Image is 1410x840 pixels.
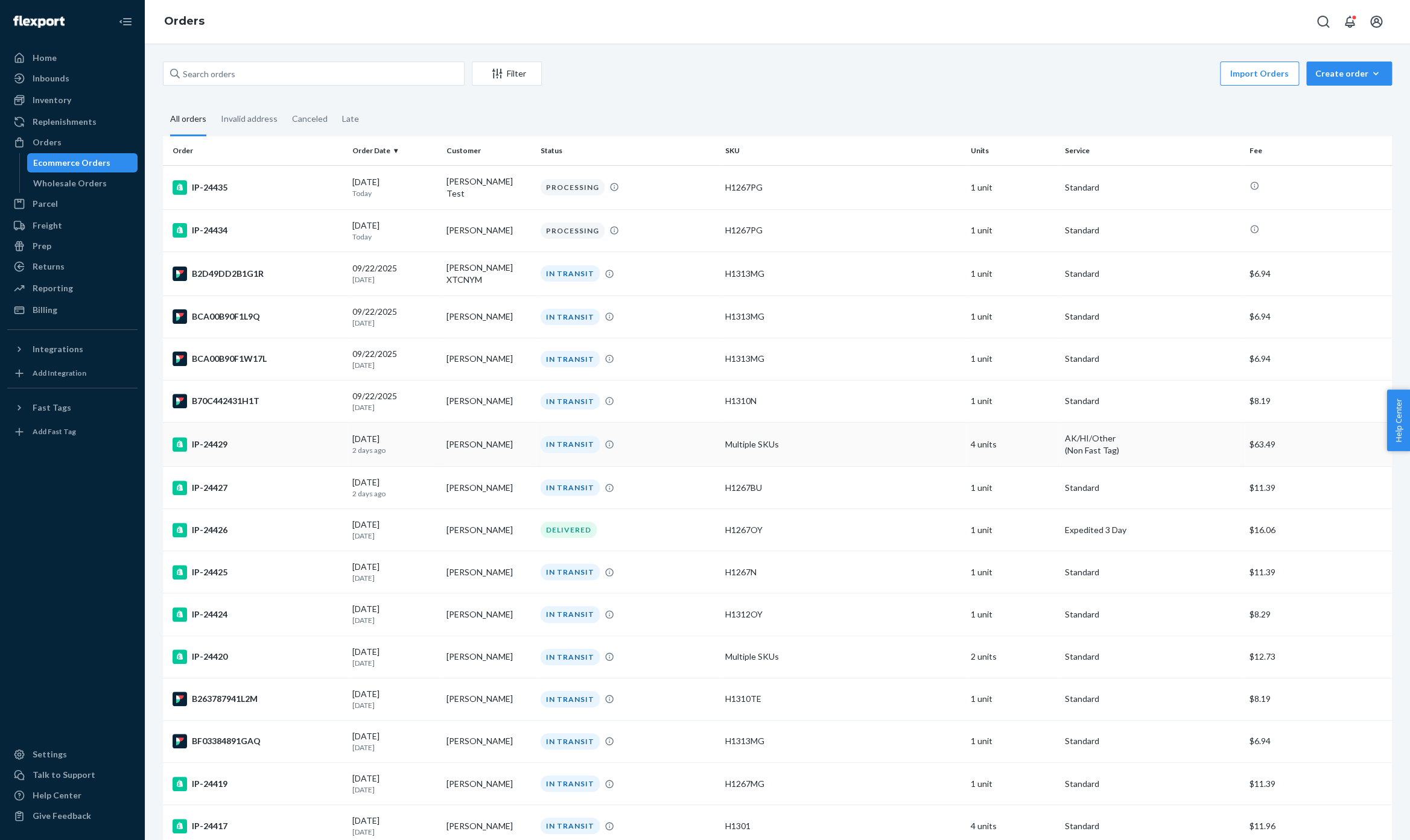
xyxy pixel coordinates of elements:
[1245,593,1392,636] td: $8.29
[541,479,600,496] div: IN TRANSIT
[442,593,536,636] td: [PERSON_NAME]
[1386,390,1410,451] button: Help Center
[442,423,536,467] td: [PERSON_NAME]
[541,818,600,834] div: IN TRANSIT
[33,52,57,64] div: Home
[164,14,205,28] a: Orders
[725,224,961,236] div: H1267PG
[173,607,343,622] div: IP-24424
[173,352,343,366] div: BCA00B90F1W17L
[541,775,600,792] div: IN TRANSIT
[1364,10,1388,34] button: Open account menu
[352,306,437,328] div: 09/22/2025
[442,165,536,209] td: [PERSON_NAME] Test
[1245,423,1392,467] td: $63.49
[966,551,1060,593] td: 1 unit
[7,133,138,152] a: Orders
[33,219,62,232] div: Freight
[33,177,107,189] div: Wholesale Orders
[7,90,138,110] a: Inventory
[7,48,138,68] a: Home
[1315,68,1383,80] div: Create order
[442,380,536,422] td: [PERSON_NAME]
[1245,251,1392,295] td: $6.94
[7,257,138,276] a: Returns
[725,693,961,705] div: H1310TE
[7,364,138,383] a: Add Integration
[7,194,138,213] a: Parcel
[173,481,343,495] div: IP-24427
[442,251,536,295] td: [PERSON_NAME] XTCNYM
[33,72,69,84] div: Inbounds
[352,658,437,668] p: [DATE]
[33,810,91,822] div: Give Feedback
[352,730,437,753] div: [DATE]
[442,678,536,720] td: [PERSON_NAME]
[173,394,343,408] div: B70C442431H1T
[966,165,1060,209] td: 1 unit
[352,573,437,583] p: [DATE]
[442,338,536,380] td: [PERSON_NAME]
[442,209,536,251] td: [PERSON_NAME]
[352,519,437,541] div: [DATE]
[154,4,214,39] ol: breadcrumbs
[352,390,437,412] div: 09/22/2025
[725,482,961,494] div: H1267BU
[442,720,536,762] td: [PERSON_NAME]
[113,10,138,34] button: Close Navigation
[1306,62,1392,86] button: Create order
[1245,551,1392,593] td: $11.39
[292,103,328,134] div: Canceled
[7,300,138,320] a: Billing
[173,309,343,324] div: BCA00B90F1L9Q
[1065,311,1240,323] p: Standard
[541,223,605,239] div: PROCESSING
[33,198,58,210] div: Parcel
[966,338,1060,380] td: 1 unit
[352,219,437,242] div: [DATE]
[541,564,600,580] div: IN TRANSIT
[352,603,437,625] div: [DATE]
[720,636,965,678] td: Multiple SKUs
[720,136,965,165] th: SKU
[966,678,1060,720] td: 1 unit
[352,772,437,795] div: [DATE]
[33,368,86,378] div: Add Integration
[442,636,536,678] td: [PERSON_NAME]
[1245,380,1392,422] td: $8.19
[352,561,437,583] div: [DATE]
[1065,444,1240,456] div: (Non Fast Tag)
[541,351,600,367] div: IN TRANSIT
[1065,651,1240,663] p: Standard
[725,608,961,621] div: H1312OY
[33,136,62,148] div: Orders
[352,348,437,370] div: 09/22/2025
[7,786,138,805] a: Help Center
[442,763,536,805] td: [PERSON_NAME]
[1065,224,1240,236] p: Standard
[541,733,600,750] div: IN TRANSIT
[720,423,965,467] td: Multiple SKUs
[352,827,437,837] p: [DATE]
[27,174,138,193] a: Wholesale Orders
[1065,353,1240,365] p: Standard
[352,402,437,412] p: [DATE]
[725,268,961,280] div: H1313MG
[725,735,961,747] div: H1313MG
[352,318,437,328] p: [DATE]
[352,262,437,285] div: 09/22/2025
[966,509,1060,551] td: 1 unit
[536,136,720,165] th: Status
[173,777,343,791] div: IP-24419
[541,522,597,538] div: DELIVERED
[352,176,437,198] div: [DATE]
[1245,338,1392,380] td: $6.94
[173,649,343,664] div: IP-24420
[33,282,73,294] div: Reporting
[725,524,961,536] div: H1267OY
[33,402,71,414] div: Fast Tags
[1245,136,1392,165] th: Fee
[541,606,600,622] div: IN TRANSIT
[1245,636,1392,678] td: $12.73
